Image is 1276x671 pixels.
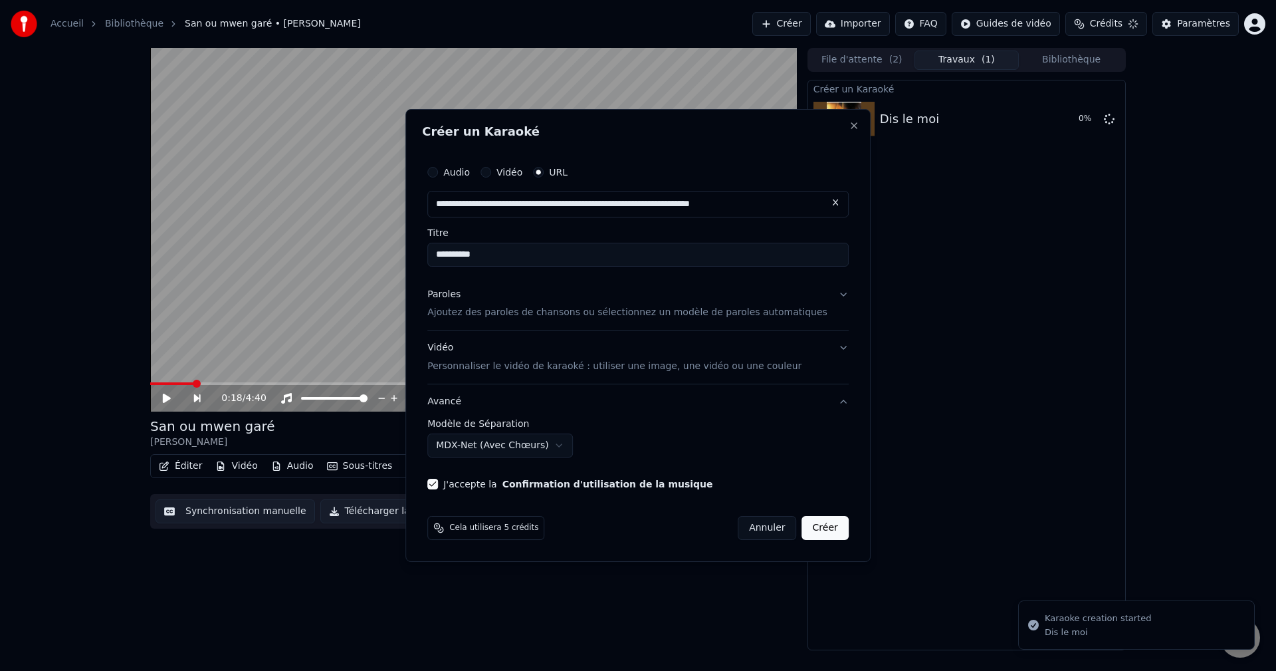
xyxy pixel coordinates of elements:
button: J'accepte la [502,479,713,489]
p: Personnaliser le vidéo de karaoké : utiliser une image, une vidéo ou une couleur [427,360,801,373]
button: Créer [802,516,849,540]
div: Paroles [427,288,461,301]
div: Vidéo [427,342,801,374]
button: Annuler [738,516,796,540]
div: Avancé [427,419,849,468]
label: Titre [427,228,849,237]
label: Modèle de Séparation [427,419,849,428]
span: Cela utilisera 5 crédits [449,523,538,533]
label: Audio [443,168,470,177]
button: ParolesAjoutez des paroles de chansons ou sélectionnez un modèle de paroles automatiques [427,277,849,331]
button: Avancé [427,384,849,419]
h2: Créer un Karaoké [422,126,854,138]
label: J'accepte la [443,479,712,489]
label: Vidéo [496,168,522,177]
p: Ajoutez des paroles de chansons ou sélectionnez un modèle de paroles automatiques [427,307,827,320]
button: VidéoPersonnaliser le vidéo de karaoké : utiliser une image, une vidéo ou une couleur [427,331,849,384]
label: URL [549,168,568,177]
